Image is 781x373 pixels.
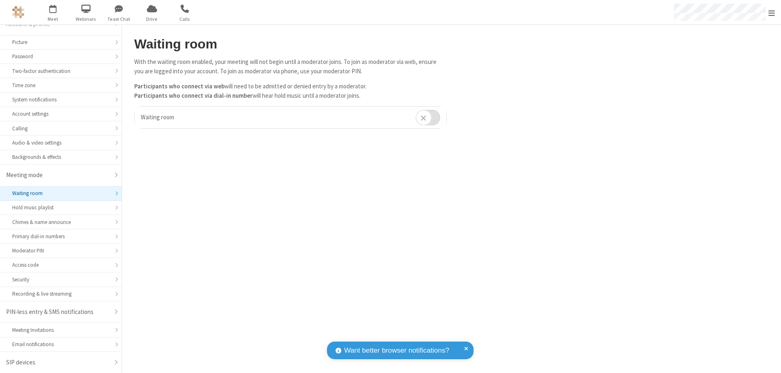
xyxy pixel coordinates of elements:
div: Calling [12,125,109,132]
div: Audio & video settings [12,139,109,147]
div: Moderator PIN [12,247,109,255]
div: Email notifications [12,340,109,348]
div: Chimes & name announce [12,218,109,226]
div: Backgrounds & effects [12,153,109,161]
div: Account settings [12,110,109,118]
b: Participants who connect via dial-in number [134,92,253,99]
div: SIP devices [6,358,109,367]
div: Meeting Invitations [12,326,109,334]
img: QA Selenium DO NOT DELETE OR CHANGE [12,6,24,18]
div: Access code [12,261,109,269]
div: Waiting room [12,189,109,197]
p: will need to be admitted or denied entry by a moderator. will hear hold music until a moderator j... [134,82,447,100]
span: Webinars [71,15,101,23]
span: Drive [137,15,167,23]
div: Hold music playlist [12,204,109,211]
span: Want better browser notifications? [344,345,449,356]
div: Password [12,53,109,60]
b: Participants who connect via web [134,82,225,90]
div: PIN-less entry & SMS notifications [6,307,109,317]
div: Primary dial-in numbers [12,233,109,240]
div: Time zone [12,81,109,89]
p: With the waiting room enabled, your meeting will not begin until a moderator joins. To join as mo... [134,57,447,76]
div: Picture [12,38,109,46]
span: Meet [38,15,68,23]
div: Meeting mode [6,171,109,180]
div: System notifications [12,96,109,103]
div: Two-factor authentication [12,67,109,75]
h2: Waiting room [134,37,447,51]
div: Recording & live streaming [12,290,109,298]
span: Team Chat [104,15,134,23]
span: Calls [170,15,200,23]
span: Waiting room [141,113,174,121]
div: Security [12,276,109,283]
